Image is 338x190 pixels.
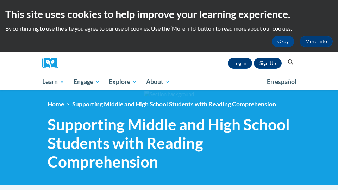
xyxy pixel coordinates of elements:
[5,25,333,32] p: By continuing to use the site you agree to our use of cookies. Use the ‘More info’ button to read...
[228,58,252,69] a: Log In
[262,74,301,89] a: En español
[300,36,333,47] a: More Info
[272,36,294,47] button: Okay
[254,58,282,69] a: Register
[38,74,69,90] a: Learn
[74,78,100,86] span: Engage
[142,74,175,90] a: About
[37,74,301,90] div: Main menu
[109,78,137,86] span: Explore
[285,58,296,66] button: Search
[72,100,276,108] span: Supporting Middle and High School Students with Reading Comprehension
[48,115,290,171] span: Supporting Middle and High School Students with Reading Comprehension
[5,7,333,21] h2: This site uses cookies to help improve your learning experience.
[104,74,142,90] a: Explore
[146,78,170,86] span: About
[42,78,64,86] span: Learn
[42,58,63,68] img: Logo brand
[144,91,194,98] img: Section background
[42,58,63,68] a: Cox Campus
[267,78,296,85] span: En español
[69,74,105,90] a: Engage
[48,100,64,108] a: Home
